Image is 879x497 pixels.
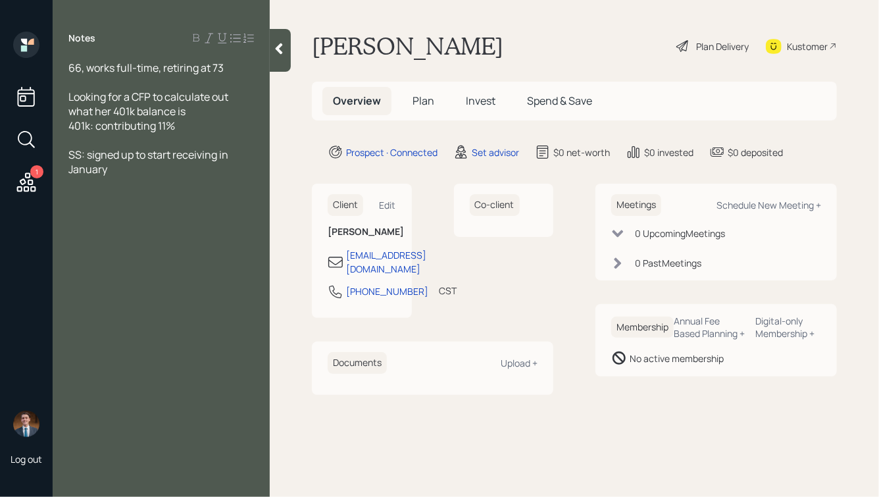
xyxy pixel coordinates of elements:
span: 66, works full-time, retiring at 73 [68,61,224,75]
div: $0 net-worth [553,145,610,159]
div: Log out [11,453,42,465]
div: 0 Upcoming Meeting s [635,226,725,240]
div: Set advisor [472,145,519,159]
div: [EMAIL_ADDRESS][DOMAIN_NAME] [346,248,426,276]
h6: Meetings [611,194,661,216]
span: SS: signed up to start receiving in January [68,147,230,176]
label: Notes [68,32,95,45]
span: Invest [466,93,495,108]
span: 401k: contributing 11% [68,118,175,133]
h6: Membership [611,317,674,338]
div: Kustomer [787,39,828,53]
span: Overview [333,93,381,108]
div: Annual Fee Based Planning + [674,315,745,340]
div: Plan Delivery [696,39,749,53]
h6: Documents [328,352,387,374]
div: [PHONE_NUMBER] [346,284,428,298]
div: $0 deposited [728,145,783,159]
h6: Co-client [470,194,520,216]
div: CST [439,284,457,298]
h6: Client [328,194,363,216]
div: Upload + [501,357,538,369]
h1: [PERSON_NAME] [312,32,503,61]
h6: [PERSON_NAME] [328,226,396,238]
div: Prospect · Connected [346,145,438,159]
div: Schedule New Meeting + [716,199,821,211]
div: $0 invested [644,145,693,159]
span: Plan [413,93,434,108]
div: Digital-only Membership + [756,315,821,340]
div: Edit [380,199,396,211]
span: Looking for a CFP to calculate out what her 401k balance is [68,90,230,118]
img: hunter_neumayer.jpg [13,411,39,437]
div: 1 [30,165,43,178]
span: Spend & Save [527,93,592,108]
div: No active membership [630,352,724,365]
div: 0 Past Meeting s [635,256,701,270]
